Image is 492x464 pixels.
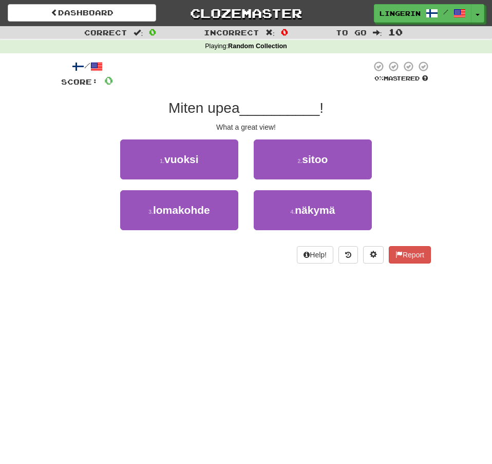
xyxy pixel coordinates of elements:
[373,29,382,36] span: :
[120,139,238,179] button: 1.vuoksi
[61,77,98,86] span: Score:
[336,28,367,37] span: To go
[371,74,431,83] div: Mastered
[254,190,372,230] button: 4.näkymä
[281,27,288,37] span: 0
[254,139,372,179] button: 2.sitoo
[297,246,333,264] button: Help!
[295,204,335,216] span: näkymä
[84,28,127,37] span: Correct
[120,190,238,230] button: 3.lomakohde
[297,158,302,164] small: 2 .
[290,209,295,215] small: 4 .
[228,43,287,50] strong: Random Collection
[148,209,153,215] small: 3 .
[374,4,471,23] a: LingeringWater3403 /
[240,100,320,116] span: __________
[104,74,113,87] span: 0
[61,122,431,132] div: What a great view!
[338,246,358,264] button: Round history (alt+y)
[388,27,403,37] span: 10
[164,153,199,165] span: vuoksi
[61,60,113,73] div: /
[380,9,421,18] span: LingeringWater3403
[134,29,143,36] span: :
[389,246,431,264] button: Report
[374,75,384,82] span: 0 %
[204,28,259,37] span: Incorrect
[319,100,324,116] span: !
[160,158,164,164] small: 1 .
[172,4,320,22] a: Clozemaster
[149,27,156,37] span: 0
[266,29,275,36] span: :
[168,100,240,116] span: Miten upea
[443,8,448,15] span: /
[8,4,156,22] a: Dashboard
[302,153,328,165] span: sitoo
[153,204,210,216] span: lomakohde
